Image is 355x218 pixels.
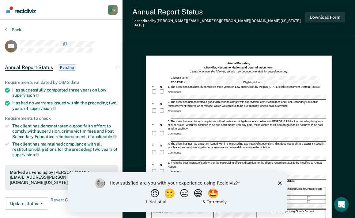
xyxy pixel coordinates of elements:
div: Comments: [167,169,182,173]
div: N [159,102,167,106]
div: N [159,85,167,89]
div: Last edited by [PERSON_NAME][EMAIL_ADDRESS][PERSON_NAME][DOMAIN_NAME][US_STATE] [132,19,305,28]
div: 4. The client has not had a warrant issued with in the preceding two years of supervision. This d... [167,142,326,150]
button: Back [5,27,21,33]
div: The client has demonstrated a good faith effort to comply with supervision, crime victim fees and... [12,123,118,139]
span: supervision [12,93,39,98]
img: Recidiviz [6,6,36,13]
div: The client has maintained compliance with all restitution obligations for the preceding two years of [12,142,118,157]
div: N [159,123,167,127]
span: Pending [58,64,76,71]
div: Eligibility Month: [243,80,319,85]
span: supervision [29,106,56,111]
iframe: Survey by Kim from Recidiviz [68,172,287,212]
div: Y [151,144,159,147]
div: 5. It is in the best interest of society, per the supervising officer's discretion for the client... [167,161,326,169]
div: Marked as Pending by [PERSON_NAME][EMAIL_ADDRESS][PERSON_NAME][DOMAIN_NAME][US_STATE] on [DATE]. [10,170,113,185]
span: Annual Report Status [5,64,53,71]
div: 1. The client has satisfactorily completed three years on Low supervision by the [US_STATE] Risk ... [167,85,326,89]
div: Comments: [167,151,182,154]
div: 3. The client has maintained compliance with all restitution obligations in accordance to PD/POP-... [167,119,326,130]
iframe: Intercom live chat [334,197,349,212]
div: Requirements validated by OIMS data [5,80,118,85]
strong: Annual Reporting [227,61,250,64]
div: Y [151,123,159,127]
strong: Checklist, Recommendation, and Determination Form [204,66,274,69]
div: 2. The client has demonstrated a good faith effort to comply with supervision, crime victim fees ... [167,100,326,108]
div: This form should be forwarded through the supervising officer's entire chain of command, regardle... [151,180,326,183]
div: Unit Supervisor: [152,209,213,218]
div: Comments: [167,109,182,113]
span: [DATE] [132,23,144,27]
div: Comments: [167,90,182,94]
div: N [159,144,167,147]
div: Comments: [167,132,182,135]
em: Clients who meet the following criteria may be recommended for annual reporting. [190,70,288,73]
div: No [257,200,291,204]
button: Update status [5,197,48,210]
div: R G [108,5,118,15]
button: Download Form [305,12,345,22]
span: applicable [92,134,117,139]
div: Client's Name: [170,75,321,80]
button: Profile dropdown button [108,5,118,15]
div: Date: [214,209,257,218]
div: The Region Director will make the final decision regarding the client's Annual Report eligibility [151,183,326,187]
div: Supervising Officer Recommend Client for Annual Report [257,187,326,196]
div: TDCJ/SID #: [170,80,243,85]
div: Y [151,85,159,89]
div: Annual Report Status [132,7,305,16]
div: Yes [257,196,291,199]
div: Has successfully completed three years on Low [12,88,118,98]
div: N [159,163,167,166]
div: Has had no warrants issued within the preceding two years of [12,100,118,111]
div: Concur with Supervising Officer's Decision [257,209,326,218]
div: Y [151,163,159,166]
div: Requirements to check [5,116,118,121]
span: Revert Changes [51,197,82,210]
span: supervision [12,152,39,157]
div: Y [151,102,159,106]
